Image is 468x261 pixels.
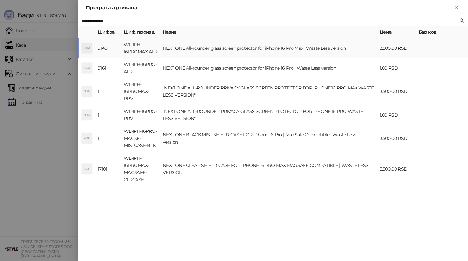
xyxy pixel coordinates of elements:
[160,78,377,105] td: "NEXT ONE ALL-ROUNDER PRIVACY GLASS SCREEN PROTECTOR FOR IPHONE 16 PRO MAX WASTE LESS VERSION"
[95,105,121,125] td: 1
[416,26,468,38] th: Бар код
[82,86,92,97] div: "OA
[121,78,160,105] td: WL-IPH-16PROMAX-PRV
[121,38,160,58] td: WL-IPH-16PROMAX-ALR
[160,26,377,38] th: Назив
[95,26,121,38] th: Шифра
[160,125,377,152] td: NEXT ONE BLACK MIST SHIELD CASE FOR iPhone 16 Pro | MagSafe Compatible | Waste Less version
[377,38,416,58] td: 3.500,00 RSD
[82,43,92,53] div: NOA
[95,78,121,105] td: 1
[121,58,160,78] td: WL-IPH-16PRO- ALR
[377,125,416,152] td: 3.500,00 RSD
[377,26,416,38] th: Цена
[452,4,460,12] button: Close
[82,133,92,144] div: NOB
[160,38,377,58] td: NEXT ONE All-rounder glass screen protector for iPhone 16 Pro Max | Waste Less version
[121,26,160,38] th: Шиф. произв.
[377,78,416,105] td: 3.500,00 RSD
[377,58,416,78] td: 1,00 RSD
[82,164,92,174] div: NOC
[95,58,121,78] td: 9161
[160,152,377,186] td: NEXT ONE CLEAR SHIELD CASE FOR IPHONE 16 PRO MAX MAGSAFE COMPATIBLE | WASTE LESS VERSION
[82,63,92,73] div: NOA
[121,125,160,152] td: WL-IPH-16PRO-MAGSF-MISTCASE-BLK
[377,105,416,125] td: 1,00 RSD
[95,125,121,152] td: 1
[160,58,377,78] td: NEXT ONE All-rounder glass screen protector for iPhone 16 Pro | Waste Less version
[377,152,416,186] td: 3.500,00 RSD
[95,38,121,58] td: 9148
[86,4,452,12] div: Претрага артикала
[82,110,92,120] div: "OA
[160,105,377,125] td: "NEXT ONE ALL-ROUNDER PRIVACY GLASS SCREEN PROTECTOR FOR IPHONE 16 PRO WASTE LESS VERSION"
[95,152,121,186] td: 17101
[121,152,160,186] td: WL-IPH-16PROMAX-MAGSAFE-CLRCASE
[121,105,160,125] td: WL-IPH-16PRO-PRV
